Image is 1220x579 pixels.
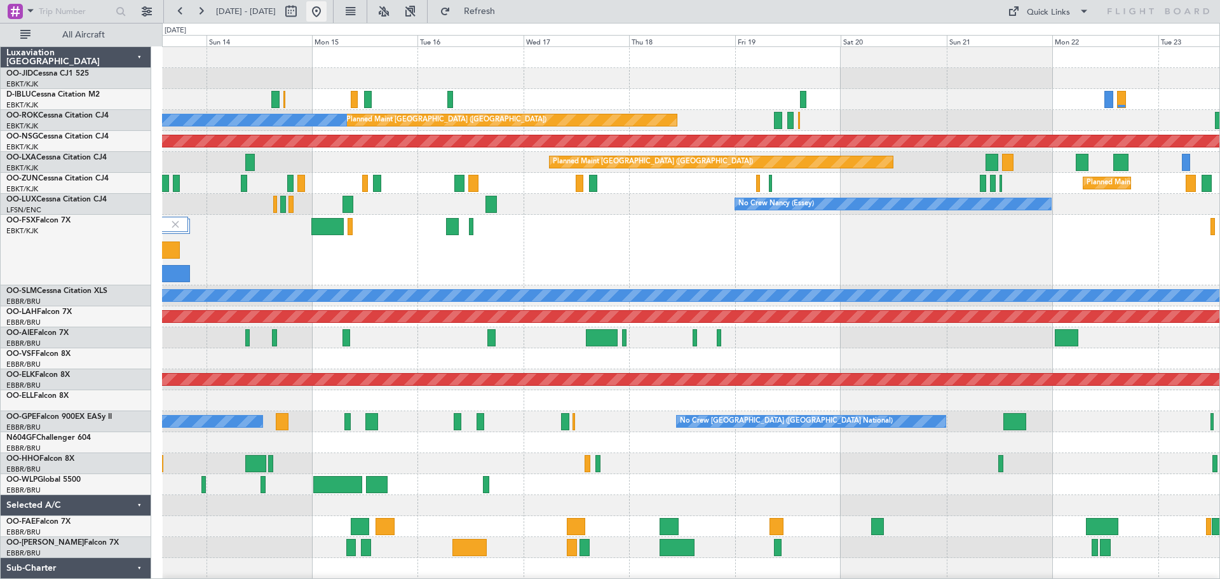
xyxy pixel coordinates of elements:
span: OO-ROK [6,112,38,119]
a: EBKT/KJK [6,121,38,131]
div: Tue 16 [417,35,523,46]
span: OO-VSF [6,350,36,358]
span: N604GF [6,434,36,442]
span: [DATE] - [DATE] [216,6,276,17]
div: Wed 17 [524,35,629,46]
div: [DATE] [165,25,186,36]
button: Refresh [434,1,510,22]
span: OO-FSX [6,217,36,224]
a: OO-LXACessna Citation CJ4 [6,154,107,161]
span: OO-ZUN [6,175,38,182]
div: No Crew [GEOGRAPHIC_DATA] ([GEOGRAPHIC_DATA] National) [680,412,893,431]
div: Thu 18 [629,35,735,46]
a: EBBR/BRU [6,381,41,390]
a: OO-JIDCessna CJ1 525 [6,70,89,78]
a: OO-ELKFalcon 8X [6,371,70,379]
span: D-IBLU [6,91,31,99]
a: OO-[PERSON_NAME]Falcon 7X [6,539,119,547]
a: EBBR/BRU [6,528,41,537]
a: OO-ROKCessna Citation CJ4 [6,112,109,119]
a: EBBR/BRU [6,444,41,453]
a: OO-NSGCessna Citation CJ4 [6,133,109,140]
input: Trip Number [39,2,112,21]
a: N604GFChallenger 604 [6,434,91,442]
a: EBBR/BRU [6,465,41,474]
a: EBBR/BRU [6,423,41,432]
a: D-IBLUCessna Citation M2 [6,91,100,99]
a: EBKT/KJK [6,226,38,236]
span: OO-LAH [6,308,37,316]
a: EBBR/BRU [6,360,41,369]
a: EBBR/BRU [6,339,41,348]
a: EBKT/KJK [6,142,38,152]
a: OO-ELLFalcon 8X [6,392,69,400]
div: Mon 22 [1052,35,1158,46]
span: All Aircraft [33,31,134,39]
span: OO-HHO [6,455,39,463]
div: Sat 20 [841,35,946,46]
span: OO-LXA [6,154,36,161]
span: OO-ELL [6,392,34,400]
a: EBKT/KJK [6,100,38,110]
span: Refresh [453,7,506,16]
a: LFSN/ENC [6,205,41,215]
span: OO-NSG [6,133,38,140]
div: Sun 14 [207,35,312,46]
a: EBKT/KJK [6,79,38,89]
a: OO-LUXCessna Citation CJ4 [6,196,107,203]
span: OO-LUX [6,196,36,203]
button: All Aircraft [14,25,138,45]
a: OO-SLMCessna Citation XLS [6,287,107,295]
span: OO-ELK [6,371,35,379]
a: OO-FAEFalcon 7X [6,518,71,526]
a: OO-FSXFalcon 7X [6,217,71,224]
div: Sun 21 [947,35,1052,46]
span: OO-AIE [6,329,34,337]
div: Planned Maint [GEOGRAPHIC_DATA] ([GEOGRAPHIC_DATA]) [346,111,546,130]
a: OO-HHOFalcon 8X [6,455,74,463]
a: EBBR/BRU [6,297,41,306]
span: OO-WLP [6,476,37,484]
a: OO-ZUNCessna Citation CJ4 [6,175,109,182]
a: EBBR/BRU [6,548,41,558]
a: EBBR/BRU [6,486,41,495]
span: OO-GPE [6,413,36,421]
span: OO-SLM [6,287,37,295]
a: OO-AIEFalcon 7X [6,329,69,337]
a: EBKT/KJK [6,163,38,173]
a: OO-LAHFalcon 7X [6,308,72,316]
span: OO-[PERSON_NAME] [6,539,84,547]
span: OO-FAE [6,518,36,526]
button: Quick Links [1001,1,1095,22]
span: OO-JID [6,70,33,78]
div: Planned Maint [GEOGRAPHIC_DATA] ([GEOGRAPHIC_DATA]) [553,153,753,172]
div: Quick Links [1027,6,1070,19]
a: EBKT/KJK [6,184,38,194]
img: gray-close.svg [170,219,181,230]
div: Mon 15 [312,35,417,46]
a: OO-GPEFalcon 900EX EASy II [6,413,112,421]
a: OO-WLPGlobal 5500 [6,476,81,484]
div: Fri 19 [735,35,841,46]
a: OO-VSFFalcon 8X [6,350,71,358]
div: No Crew Nancy (Essey) [738,194,814,214]
a: EBBR/BRU [6,318,41,327]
